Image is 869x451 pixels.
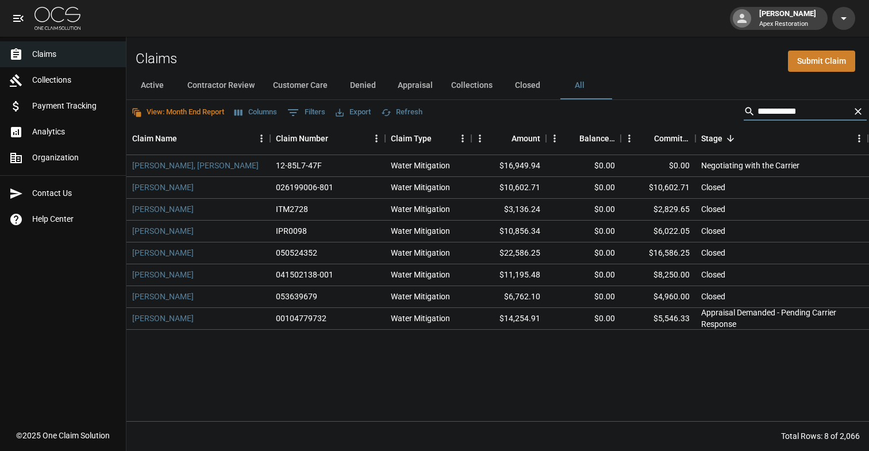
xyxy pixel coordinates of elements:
div: [PERSON_NAME] [755,8,821,29]
div: Claim Type [391,122,432,155]
button: Sort [328,130,344,147]
div: Claim Name [132,122,177,155]
a: [PERSON_NAME] [132,203,194,215]
a: [PERSON_NAME] [132,313,194,324]
button: Menu [621,130,638,147]
button: Menu [253,130,270,147]
div: ITM2728 [276,203,308,215]
button: open drawer [7,7,30,30]
div: Closed [701,247,725,259]
div: dynamic tabs [126,72,869,99]
a: [PERSON_NAME] [132,269,194,280]
div: 041502138-001 [276,269,333,280]
div: $16,586.25 [621,242,695,264]
div: Closed [701,269,725,280]
div: $16,949.94 [471,155,546,177]
div: $0.00 [546,221,621,242]
div: Balance Due [546,122,621,155]
div: Water Mitigation [391,203,450,215]
div: Total Rows: 8 of 2,066 [781,430,860,442]
div: $2,829.65 [621,199,695,221]
p: Apex Restoration [759,20,816,29]
div: Water Mitigation [391,160,450,171]
div: Claim Number [276,122,328,155]
div: $4,960.00 [621,286,695,308]
div: $3,136.24 [471,199,546,221]
button: Customer Care [264,72,337,99]
div: Claim Name [126,122,270,155]
div: 050524352 [276,247,317,259]
span: Collections [32,74,117,86]
div: 00104779732 [276,313,326,324]
span: Organization [32,152,117,164]
button: Menu [546,130,563,147]
div: $5,546.33 [621,308,695,330]
div: $11,195.48 [471,264,546,286]
div: $10,602.71 [621,177,695,199]
div: Water Mitigation [391,247,450,259]
span: Contact Us [32,187,117,199]
div: © 2025 One Claim Solution [16,430,110,441]
button: Menu [851,130,868,147]
div: Closed [701,182,725,193]
div: Claim Type [385,122,471,155]
span: Claims [32,48,117,60]
div: $8,250.00 [621,264,695,286]
div: $22,586.25 [471,242,546,264]
span: Help Center [32,213,117,225]
span: Analytics [32,126,117,138]
h2: Claims [136,51,177,67]
a: [PERSON_NAME], [PERSON_NAME] [132,160,259,171]
div: IPR0098 [276,225,307,237]
div: Stage [695,122,868,155]
div: Committed Amount [654,122,690,155]
div: $6,022.05 [621,221,695,242]
div: Water Mitigation [391,225,450,237]
button: Refresh [378,103,425,121]
span: Payment Tracking [32,100,117,112]
div: 053639679 [276,291,317,302]
div: $0.00 [546,264,621,286]
div: $0.00 [621,155,695,177]
div: $10,602.71 [471,177,546,199]
button: Export [333,103,374,121]
a: [PERSON_NAME] [132,182,194,193]
button: Sort [177,130,193,147]
img: ocs-logo-white-transparent.png [34,7,80,30]
button: Select columns [232,103,280,121]
button: Show filters [284,103,328,122]
div: Claim Number [270,122,385,155]
a: [PERSON_NAME] [132,247,194,259]
div: 12-85L7-47F [276,160,322,171]
button: Menu [471,130,489,147]
button: Clear [849,103,867,120]
button: Sort [563,130,579,147]
button: Collections [442,72,502,99]
button: Active [126,72,178,99]
button: Appraisal [389,72,442,99]
div: Water Mitigation [391,313,450,324]
div: Closed [701,291,725,302]
button: Contractor Review [178,72,264,99]
button: Sort [495,130,512,147]
button: All [553,72,605,99]
div: $0.00 [546,286,621,308]
a: [PERSON_NAME] [132,225,194,237]
div: Negotiating with the Carrier [701,160,799,171]
button: Sort [638,130,654,147]
div: Balance Due [579,122,615,155]
button: Sort [722,130,739,147]
div: Water Mitigation [391,291,450,302]
button: View: Month End Report [129,103,227,121]
div: $0.00 [546,308,621,330]
div: Search [744,102,867,123]
div: Closed [701,225,725,237]
div: Stage [701,122,722,155]
button: Denied [337,72,389,99]
div: 026199006-801 [276,182,333,193]
div: $0.00 [546,242,621,264]
button: Closed [502,72,553,99]
button: Menu [368,130,385,147]
div: Water Mitigation [391,182,450,193]
div: $0.00 [546,199,621,221]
